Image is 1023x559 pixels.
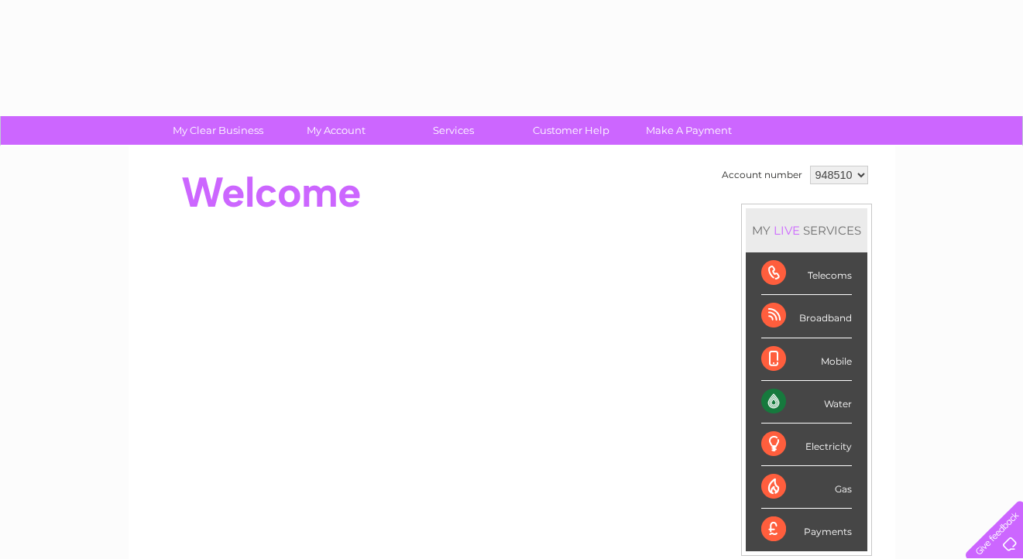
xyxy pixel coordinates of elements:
[771,223,803,238] div: LIVE
[761,466,852,509] div: Gas
[761,424,852,466] div: Electricity
[746,208,867,252] div: MY SERVICES
[718,162,806,188] td: Account number
[272,116,400,145] a: My Account
[761,509,852,550] div: Payments
[761,295,852,338] div: Broadband
[761,338,852,381] div: Mobile
[625,116,753,145] a: Make A Payment
[390,116,517,145] a: Services
[154,116,282,145] a: My Clear Business
[507,116,635,145] a: Customer Help
[761,252,852,295] div: Telecoms
[761,381,852,424] div: Water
